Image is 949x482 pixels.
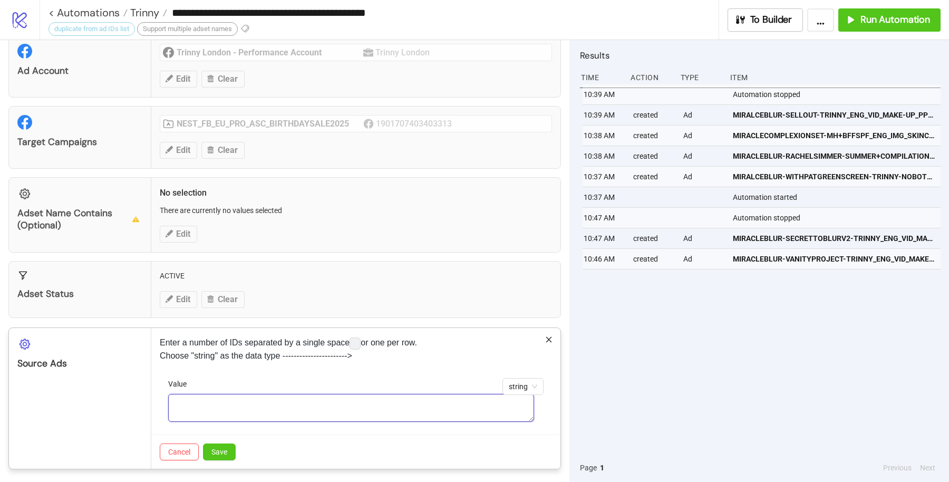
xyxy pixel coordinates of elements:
div: created [632,105,674,125]
span: MIRACLEBLUR-VANITYPROJECT-TRINNY_ENG_VID_MAKE-UP_PP_19042024_CC_SC7_USP9_TL_ [733,253,936,265]
button: Run Automation [838,8,941,32]
div: Ad [682,249,724,269]
div: Type [680,68,722,88]
div: 10:37 AM [583,187,625,207]
a: MIRALCEBLUR-SELLOUT-TRINNY_ENG_VID_MAKE-UP_PP_25012024_CC_SC7_USP9_TL_ [733,105,936,125]
div: 10:39 AM [583,84,625,104]
div: Support multiple adset names [137,22,238,36]
div: Ad [682,228,724,248]
span: close [545,336,553,343]
div: Automation stopped [732,208,943,228]
div: Action [630,68,672,88]
div: 10:46 AM [583,249,625,269]
div: Automation stopped [732,84,943,104]
span: To Builder [750,14,792,26]
div: 10:38 AM [583,146,625,166]
button: Previous [880,462,915,474]
span: MIRACLEBLUR-RACHELSIMMER-SUMMER+COMPILATION_ENG_VID_SKINCARE_PP_06082025_CC_SC7_USP9_TL_ [733,150,936,162]
h2: Results [580,49,941,62]
div: 10:38 AM [583,126,625,146]
div: 10:37 AM [583,167,625,187]
p: Enter a number of IDs separated by a single space or one per row. Choose "string" as the data typ... [160,336,552,362]
div: Ad [682,167,724,187]
div: created [632,167,674,187]
button: ... [807,8,834,32]
span: MIRACLEBLUR-SECRETTOBLURV2-TRINNY_ENG_VID_MAKE-UP_PP_25012024_CC_SC7_USP9_TW_ [733,233,936,244]
textarea: Value [168,394,534,422]
div: Ad [682,126,724,146]
div: duplicate from ad IDs list [49,22,135,36]
a: MIRALCEBLUR-WITHPATGREENSCREEN-TRINNY-NOBOTOX_ENG_VID_MAKE-UP_PP_25012024_CC_SC7_USP9_TL_ [733,167,936,187]
button: Save [203,444,236,460]
a: MIRACLECOMPLEXIONSET-MH+BFFSPF_ENG_IMG_SKINCARE_PP_15072025_CC_SC4_USP3_TL_ [733,126,936,146]
button: Cancel [160,444,199,460]
span: string [509,379,537,394]
span: Trinny [128,6,159,20]
a: MIRACLEBLUR-VANITYPROJECT-TRINNY_ENG_VID_MAKE-UP_PP_19042024_CC_SC7_USP9_TL_ [733,249,936,269]
div: 10:39 AM [583,105,625,125]
a: < Automations [49,7,128,18]
a: MIRACLEBLUR-RACHELSIMMER-SUMMER+COMPILATION_ENG_VID_SKINCARE_PP_06082025_CC_SC7_USP9_TL_ [733,146,936,166]
div: Automation started [732,187,943,207]
div: 10:47 AM [583,228,625,248]
span: Save [211,448,227,456]
div: created [632,228,674,248]
span: Page [580,462,597,474]
span: MIRACLECOMPLEXIONSET-MH+BFFSPF_ENG_IMG_SKINCARE_PP_15072025_CC_SC4_USP3_TL_ [733,130,936,141]
div: Ad [682,105,724,125]
span: Cancel [168,448,190,456]
div: created [632,249,674,269]
a: Trinny [128,7,167,18]
span: Run Automation [860,14,930,26]
a: MIRACLEBLUR-SECRETTOBLURV2-TRINNY_ENG_VID_MAKE-UP_PP_25012024_CC_SC7_USP9_TW_ [733,228,936,248]
div: created [632,126,674,146]
div: Item [729,68,941,88]
div: created [632,146,674,166]
span: MIRALCEBLUR-SELLOUT-TRINNY_ENG_VID_MAKE-UP_PP_25012024_CC_SC7_USP9_TL_ [733,109,936,121]
label: Value [168,378,193,390]
div: Source Ads [17,358,142,370]
div: Ad [682,146,724,166]
div: Time [580,68,622,88]
button: Next [917,462,938,474]
div: 10:47 AM [583,208,625,228]
button: 1 [597,462,607,474]
button: To Builder [728,8,803,32]
span: MIRALCEBLUR-WITHPATGREENSCREEN-TRINNY-NOBOTOX_ENG_VID_MAKE-UP_PP_25012024_CC_SC7_USP9_TL_ [733,171,936,182]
